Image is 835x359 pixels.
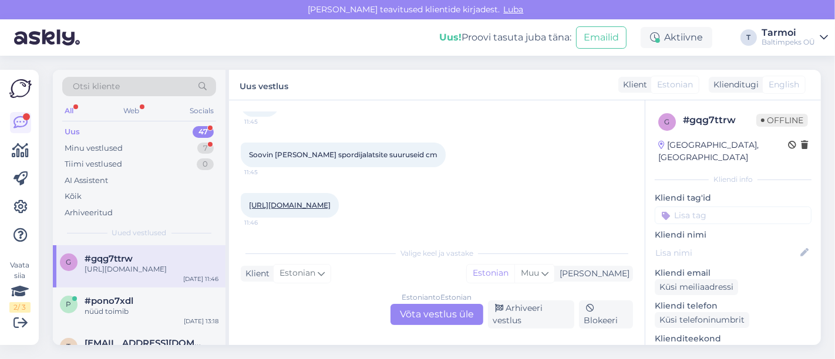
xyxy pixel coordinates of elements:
[65,207,113,219] div: Arhiveeritud
[655,333,812,345] p: Klienditeekond
[244,168,288,177] span: 11:45
[641,27,712,48] div: Aktiivne
[9,302,31,313] div: 2 / 3
[65,158,122,170] div: Tiimi vestlused
[85,306,218,317] div: nüüd toimib
[85,296,133,306] span: #pono7xdl
[65,126,80,138] div: Uus
[65,191,82,202] div: Kõik
[241,267,270,280] div: Klient
[655,300,812,312] p: Kliendi telefon
[762,38,815,47] div: Baltimpeks OÜ
[85,338,207,348] span: timur.kozlov@gmail.com
[500,4,527,15] span: Luba
[756,114,808,127] span: Offline
[112,228,167,238] span: Uued vestlused
[555,267,629,280] div: [PERSON_NAME]
[740,29,757,46] div: T
[66,258,72,266] span: g
[85,253,133,264] span: #gqg7ttrw
[683,113,756,127] div: # gqg7ttrw
[85,264,218,275] div: [URL][DOMAIN_NAME]
[9,260,31,313] div: Vaata siia
[183,275,218,283] div: [DATE] 11:46
[657,79,693,91] span: Estonian
[655,312,749,328] div: Küsi telefoninumbrit
[65,143,123,154] div: Minu vestlused
[576,26,627,49] button: Emailid
[488,300,574,328] div: Arhiveeri vestlus
[244,117,288,126] span: 11:45
[579,300,633,328] div: Blokeeri
[439,31,571,45] div: Proovi tasuta juba täna:
[655,279,738,295] div: Küsi meiliaadressi
[197,158,214,170] div: 0
[655,267,812,279] p: Kliendi email
[655,206,812,224] input: Lisa tag
[240,77,288,93] label: Uus vestlus
[122,103,142,118] div: Web
[241,248,633,259] div: Valige keel ja vastake
[769,79,799,91] span: English
[280,267,315,280] span: Estonian
[193,126,214,138] div: 47
[187,103,216,118] div: Socials
[655,192,812,204] p: Kliendi tag'id
[390,304,483,325] div: Võta vestlus üle
[658,139,788,164] div: [GEOGRAPHIC_DATA], [GEOGRAPHIC_DATA]
[655,229,812,241] p: Kliendi nimi
[762,28,828,47] a: TarmoiBaltimpeks OÜ
[655,246,798,259] input: Lisa nimi
[618,79,647,91] div: Klient
[66,300,72,309] span: p
[249,150,437,159] span: Soovin [PERSON_NAME] spordijalatsite suuruseid cm
[244,218,288,227] span: 11:46
[65,175,108,187] div: AI Assistent
[249,201,331,209] a: [URL][DOMAIN_NAME]
[73,80,120,93] span: Otsi kliente
[402,292,472,303] div: Estonian to Estonian
[665,117,670,126] span: g
[67,342,71,351] span: t
[467,265,514,282] div: Estonian
[184,317,218,326] div: [DATE] 13:18
[439,32,462,43] b: Uus!
[521,267,539,278] span: Muu
[62,103,76,118] div: All
[9,79,32,98] img: Askly Logo
[655,174,812,185] div: Kliendi info
[709,79,759,91] div: Klienditugi
[197,143,214,154] div: 7
[762,28,815,38] div: Tarmoi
